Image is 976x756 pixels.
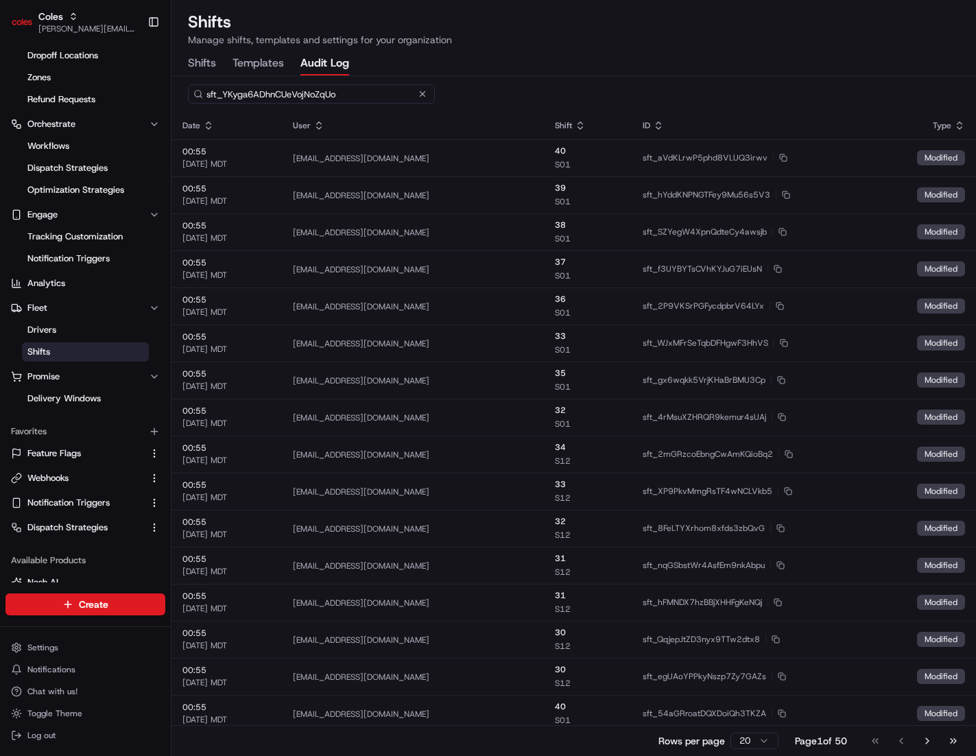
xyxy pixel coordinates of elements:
[555,220,621,231] span: 38
[5,593,165,615] button: Create
[555,456,621,466] span: S12
[27,209,58,221] span: Engage
[8,193,110,218] a: 📗Knowledge Base
[643,597,762,608] span: sft_hFMNDX7hzBBjXHHFgKeNQj
[11,447,143,460] a: Feature Flags
[555,196,621,207] span: S01
[555,344,621,355] span: S01
[11,11,33,33] img: Coles
[22,320,149,340] a: Drivers
[293,560,534,571] div: [EMAIL_ADDRESS][DOMAIN_NAME]
[5,442,165,464] button: Feature Flags
[11,521,143,534] a: Dispatch Strategies
[5,704,165,723] button: Toggle Theme
[293,449,534,460] div: [EMAIL_ADDRESS][DOMAIN_NAME]
[555,442,621,453] span: 34
[182,455,271,466] div: [DATE] MDT
[182,628,271,639] div: 00:55
[293,672,534,683] div: [EMAIL_ADDRESS][DOMAIN_NAME]
[27,324,56,336] span: Drivers
[79,598,108,611] span: Create
[917,632,965,647] div: modified
[14,14,41,41] img: Nash
[11,576,160,589] a: Nash AI
[27,686,78,697] span: Chat with us!
[293,523,534,534] div: [EMAIL_ADDRESS][DOMAIN_NAME]
[658,734,725,748] p: Rows per page
[22,68,149,87] a: Zones
[643,412,766,423] span: sft_4rMsuXZHRQR9kemur4sUAj
[182,665,271,676] div: 00:55
[643,449,773,460] span: sft_2mGRzcoEbngCwAmKQioBq2
[643,708,766,719] span: sft_54aGRroatDQXDoiQh3TKZA
[917,187,965,202] div: modified
[27,71,51,84] span: Zones
[555,516,621,527] span: 32
[182,381,271,392] div: [DATE] MDT
[188,84,435,104] input: Search users, objects, types, IDs, and content
[293,301,534,312] div: [EMAIL_ADDRESS][DOMAIN_NAME]
[555,331,621,342] span: 33
[182,492,271,503] div: [DATE] MDT
[293,375,534,386] div: [EMAIL_ADDRESS][DOMAIN_NAME]
[27,199,105,213] span: Knowledge Base
[555,159,621,170] span: S01
[555,493,621,504] span: S12
[555,418,621,429] span: S01
[182,344,271,355] div: [DATE] MDT
[38,10,63,23] button: Coles
[555,553,621,564] span: 31
[182,442,271,453] div: 00:55
[555,270,621,281] span: S01
[5,492,165,514] button: Notification Triggers
[917,150,965,165] div: modified
[293,120,534,131] div: User
[233,52,284,75] button: Templates
[22,342,149,362] a: Shifts
[5,467,165,489] button: Webhooks
[22,180,149,200] a: Optimization Strategies
[293,190,534,201] div: [EMAIL_ADDRESS][DOMAIN_NAME]
[182,418,271,429] div: [DATE] MDT
[5,726,165,745] button: Log out
[27,576,58,589] span: Nash AI
[22,46,149,65] a: Dropoff Locations
[36,88,247,103] input: Got a question? Start typing here...
[27,472,69,484] span: Webhooks
[917,298,965,314] div: modified
[917,224,965,239] div: modified
[11,472,143,484] a: Webhooks
[22,227,149,246] a: Tracking Customization
[188,33,452,47] p: Manage shifts, templates and settings for your organization
[917,447,965,462] div: modified
[643,338,768,349] span: sft_WJxMFrSeTqbDFHgwF3HhVS
[555,604,621,615] span: S12
[917,669,965,684] div: modified
[643,523,765,534] span: sft_8FeLTYXrhom8xfds3zbQvG
[182,405,271,416] div: 00:55
[182,529,271,540] div: [DATE] MDT
[643,300,764,311] span: sft_2P9VKSrPGFycdpbrV64LYx
[27,184,124,196] span: Optimization Strategies
[182,554,271,565] div: 00:55
[11,497,143,509] a: Notification Triggers
[27,392,101,405] span: Delivery Windows
[293,709,534,720] div: [EMAIL_ADDRESS][DOMAIN_NAME]
[14,55,250,77] p: Welcome 👋
[182,677,271,688] div: [DATE] MDT
[917,373,965,388] div: modified
[917,120,965,131] div: Type
[22,389,149,408] a: Delivery Windows
[643,152,767,163] span: sft_aVdKLrwP5phd8VLUQ3irwv
[182,307,271,318] div: [DATE] MDT
[5,638,165,657] button: Settings
[182,220,271,231] div: 00:55
[22,249,149,268] a: Notification Triggers
[555,701,621,712] span: 40
[643,226,767,237] span: sft_SZYegW4XpnQdteCy4awsjb
[182,368,271,379] div: 00:55
[917,410,965,425] div: modified
[182,183,271,194] div: 00:55
[5,421,165,442] div: Favorites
